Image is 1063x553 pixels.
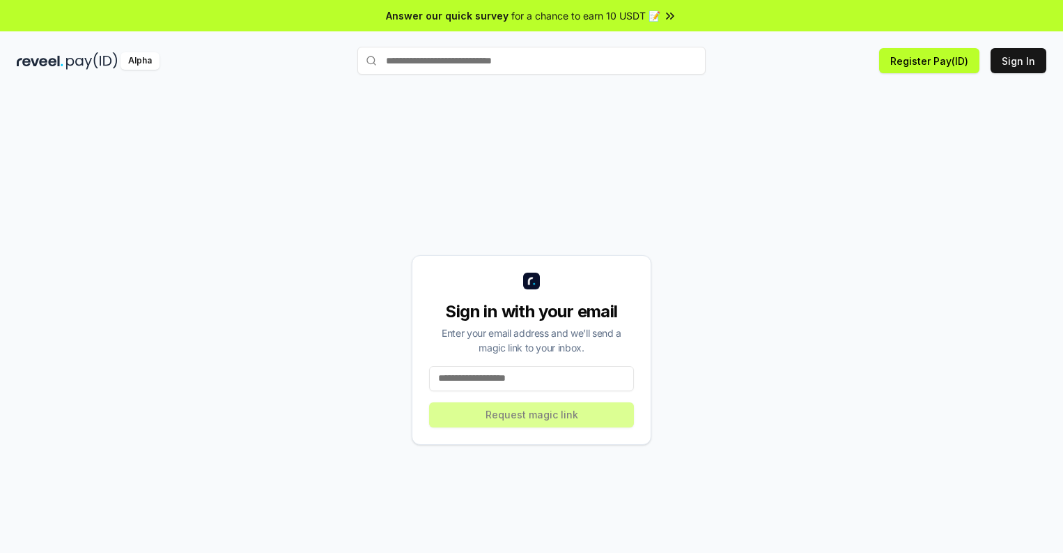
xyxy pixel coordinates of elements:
span: for a chance to earn 10 USDT 📝 [511,8,660,23]
div: Enter your email address and we’ll send a magic link to your inbox. [429,326,634,355]
button: Register Pay(ID) [879,48,979,73]
button: Sign In [991,48,1046,73]
img: logo_small [523,273,540,289]
div: Alpha [121,52,160,70]
img: reveel_dark [17,52,63,70]
span: Answer our quick survey [386,8,509,23]
div: Sign in with your email [429,301,634,323]
img: pay_id [66,52,118,70]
